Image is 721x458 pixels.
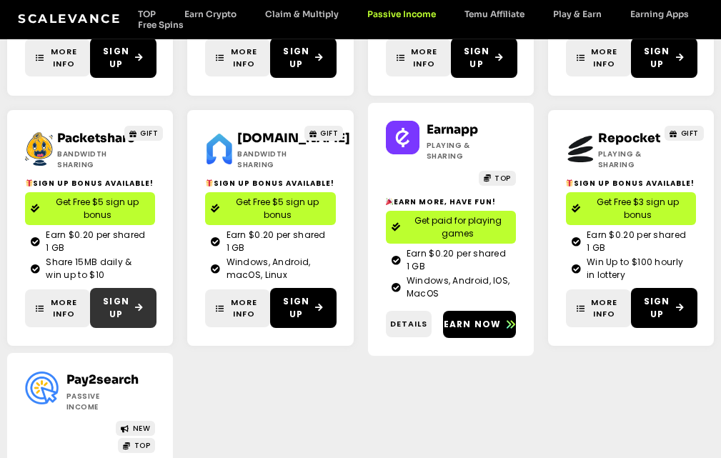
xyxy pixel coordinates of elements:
[42,229,149,254] span: Earn $0.20 per shared 1 GB
[665,126,704,141] a: GIFT
[386,198,393,205] img: 🎉
[237,149,300,170] h2: Bandwidth Sharing
[270,38,337,78] a: Sign Up
[228,46,259,69] span: More Info
[25,192,155,225] a: Get Free $5 sign up bonus
[566,39,631,76] a: More Info
[451,38,517,78] a: Sign Up
[479,171,516,186] a: TOP
[320,128,338,139] span: GIFT
[57,149,120,170] h2: Bandwidth Sharing
[251,9,353,19] a: Claim & Multiply
[25,178,155,189] h2: Sign Up Bonus Available!
[403,274,510,300] span: Windows, Android, IOS, MacOS
[134,440,151,451] span: TOP
[644,295,670,321] span: Sign Up
[583,229,690,254] span: Earn $0.20 per shared 1 GB
[90,38,156,78] a: Sign Up
[66,391,131,412] h2: Passive Income
[223,256,330,282] span: Windows, Android, macOS, Linux
[464,45,490,71] span: Sign Up
[133,423,151,434] span: NEW
[443,311,515,338] a: Earn now
[406,214,510,240] span: Get paid for playing games
[205,289,270,327] a: More Info
[124,9,703,30] nav: Menu
[598,131,660,146] a: Repocket
[681,128,699,139] span: GIFT
[586,196,690,221] span: Get Free $3 sign up bonus
[116,421,155,436] a: NEW
[124,9,170,19] a: TOP
[205,178,335,189] h2: Sign Up Bonus Available!
[566,192,696,225] a: Get Free $3 sign up bonus
[427,140,491,161] h2: Playing & Sharing
[25,289,90,327] a: More Info
[304,126,344,141] a: GIFT
[124,19,198,30] a: Free Spins
[205,39,270,76] a: More Info
[237,131,350,146] a: [DOMAIN_NAME]
[409,46,440,69] span: More Info
[644,45,670,71] span: Sign Up
[566,178,696,189] h2: Sign Up Bonus Available!
[228,297,259,320] span: More Info
[45,196,149,221] span: Get Free $5 sign up bonus
[427,122,478,137] a: Earnapp
[103,45,129,71] span: Sign Up
[539,9,616,19] a: Play & Earn
[205,192,335,225] a: Get Free $5 sign up bonus
[386,211,516,244] a: Get paid for playing games
[403,247,510,273] span: Earn $0.20 per shared 1 GB
[583,256,690,282] span: Win Up to $100 hourly in lottery
[390,318,427,330] span: Details
[450,9,539,19] a: Temu Affiliate
[270,288,337,328] a: Sign Up
[616,9,703,19] a: Earning Apps
[48,297,79,320] span: More Info
[283,295,309,321] span: Sign Up
[48,46,79,69] span: More Info
[589,46,620,69] span: More Info
[386,196,516,207] h2: Earn More, Have Fun!
[170,9,251,19] a: Earn Crypto
[26,179,33,186] img: 🎁
[589,297,620,320] span: More Info
[124,126,164,141] a: GIFT
[598,149,661,170] h2: Playing & Sharing
[444,318,502,331] span: Earn now
[566,179,573,186] img: 🎁
[494,173,511,184] span: TOP
[57,131,135,146] a: Packetshare
[283,45,309,71] span: Sign Up
[103,295,129,321] span: Sign Up
[225,196,329,221] span: Get Free $5 sign up bonus
[25,39,90,76] a: More Info
[386,311,432,337] a: Details
[18,11,121,26] a: Scalevance
[140,128,158,139] span: GIFT
[631,288,697,328] a: Sign Up
[42,256,149,282] span: Share 15MB daily & win up to $10
[90,288,156,328] a: Sign Up
[118,438,155,453] a: TOP
[566,289,631,327] a: More Info
[66,372,139,387] a: Pay2search
[206,179,213,186] img: 🎁
[386,39,451,76] a: More Info
[223,229,330,254] span: Earn $0.20 per shared 1 GB
[631,38,697,78] a: Sign Up
[353,9,450,19] a: Passive Income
